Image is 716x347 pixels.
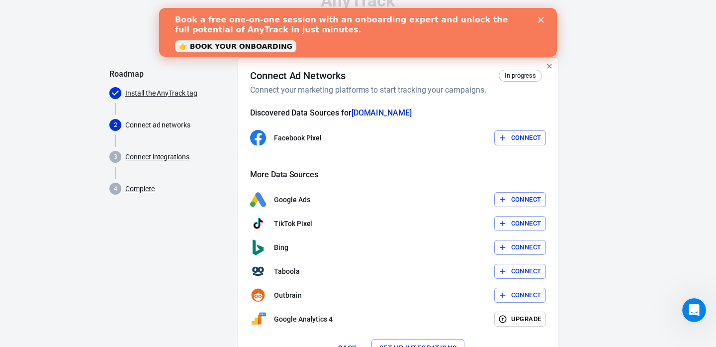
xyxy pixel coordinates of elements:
span: [DOMAIN_NAME] [352,108,412,117]
text: 3 [114,153,117,160]
img: website_grey.svg [16,26,24,34]
h5: Roadmap [109,69,230,79]
p: TikTok Pixel [274,219,312,229]
p: Connect ad networks [125,120,230,130]
p: Google Analytics 4 [274,314,333,325]
button: Upgrade [494,312,546,327]
a: Install the AnyTrack tag [125,88,197,99]
button: Connect [494,288,546,303]
p: Bing [274,242,288,253]
button: Connect [494,192,546,208]
iframe: Intercom live chat banner [159,8,557,57]
div: Keywords by Traffic [110,59,168,65]
div: v 4.0.24 [28,16,49,24]
button: Connect [494,216,546,231]
button: Connect [494,240,546,255]
img: logo_orange.svg [16,16,24,24]
span: In progress [501,71,539,81]
p: Facebook Pixel [274,133,322,143]
p: Taboola [274,266,300,277]
div: Close [379,9,389,15]
div: Domain Overview [38,59,89,65]
h5: More Data Sources [250,170,546,180]
button: Connect [494,130,546,146]
a: Connect integrations [125,152,189,162]
button: Connect [494,264,546,279]
iframe: Intercom live chat [682,298,706,322]
p: Google Ads [274,195,310,205]
img: tab_domain_overview_orange.svg [27,58,35,66]
a: Complete [125,184,155,194]
div: Domain: [DOMAIN_NAME] [26,26,109,34]
text: 2 [114,121,117,128]
h5: Discovered Data Sources for [250,108,546,118]
img: tab_keywords_by_traffic_grey.svg [99,58,107,66]
text: 4 [114,185,117,192]
h4: Connect Ad Networks [250,70,346,82]
p: Outbrain [274,290,302,301]
h6: Connect your marketing platforms to start tracking your campaigns. [250,84,542,96]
